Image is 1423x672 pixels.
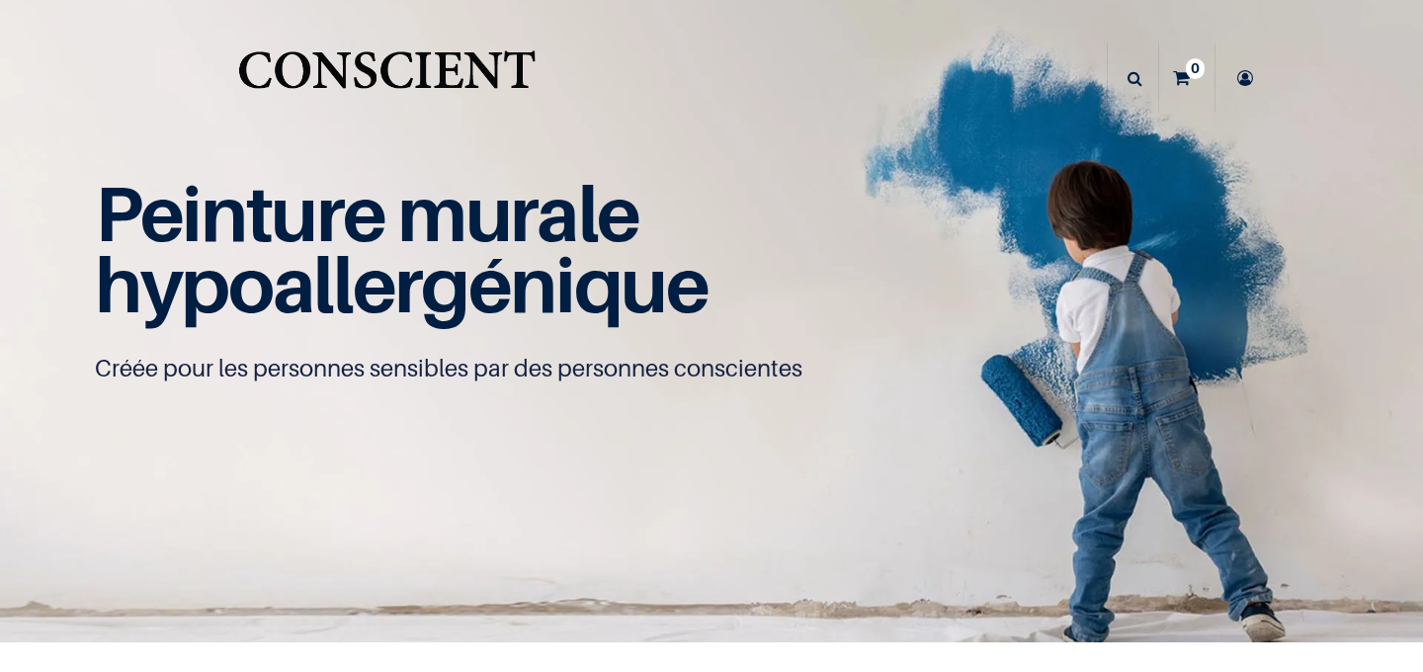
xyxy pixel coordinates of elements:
a: Logo of Conscient [234,40,540,118]
img: Conscient [234,40,540,118]
p: Créée pour les personnes sensibles par des personnes conscientes [95,353,1328,384]
a: 0 [1159,43,1214,113]
span: hypoallergénique [95,238,709,330]
sup: 0 [1186,58,1205,78]
span: Peinture murale [95,167,639,259]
